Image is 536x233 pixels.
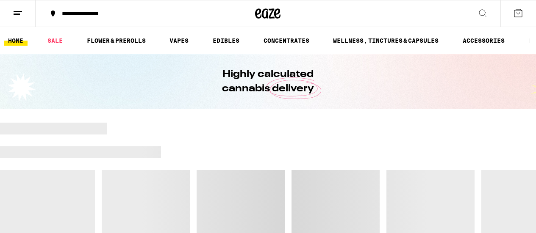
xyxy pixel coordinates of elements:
[165,36,193,46] a: VAPES
[259,36,314,46] a: CONCENTRATES
[83,36,150,46] a: FLOWER & PREROLLS
[329,36,443,46] a: WELLNESS, TINCTURES & CAPSULES
[458,36,509,46] a: ACCESSORIES
[208,36,244,46] a: EDIBLES
[43,36,67,46] a: SALE
[198,67,338,96] h1: Highly calculated cannabis delivery
[4,36,28,46] a: HOME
